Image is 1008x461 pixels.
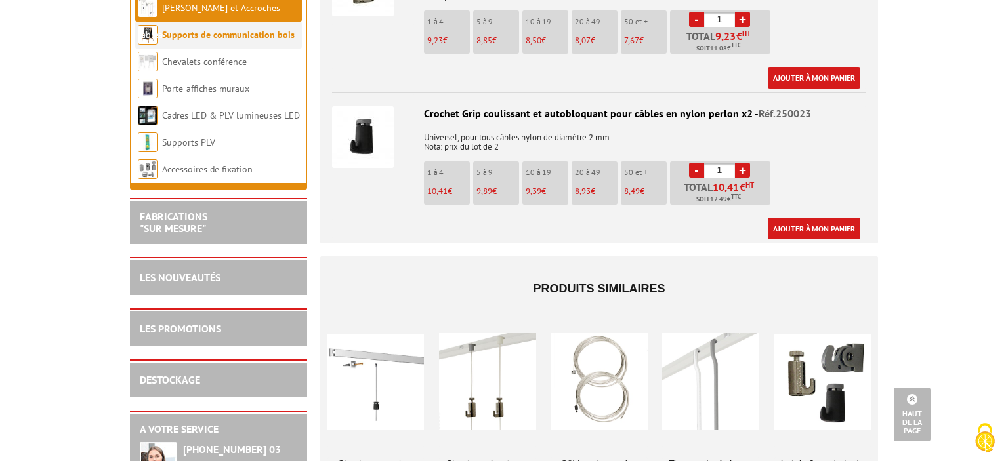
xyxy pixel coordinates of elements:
p: € [427,36,470,45]
span: Réf.250023 [759,107,811,120]
a: DESTOCKAGE [140,373,200,386]
img: Chevalets conférence [138,52,157,71]
p: € [575,36,618,45]
button: Cookies (fenêtre modale) [962,416,1008,461]
span: 8,50 [526,35,541,46]
p: 10 à 19 [526,168,568,177]
p: € [476,187,519,196]
span: 10,41 [713,182,740,192]
p: 1 à 4 [427,17,470,26]
p: 50 et + [624,17,667,26]
p: 5 à 9 [476,17,519,26]
span: 12.49 [710,194,727,205]
a: LES PROMOTIONS [140,322,221,335]
p: Total [673,31,770,54]
a: Cadres LED & PLV lumineuses LED [162,110,300,121]
span: Soit € [696,194,741,205]
span: 8,93 [575,186,591,197]
a: - [689,12,704,27]
span: 9,89 [476,186,492,197]
p: 20 à 49 [575,17,618,26]
p: 10 à 19 [526,17,568,26]
p: Universel, pour tous câbles nylon de diamètre 2 mm Nota: prix du lot de 2 [332,124,866,151]
img: Crochet Grip coulissant et autobloquant pour câbles en nylon perlon x2 [332,106,394,168]
sup: HT [742,29,751,38]
span: € [715,31,751,41]
sup: HT [745,180,754,190]
a: Ajouter à mon panier [768,67,860,89]
img: Porte-affiches muraux [138,79,157,98]
a: Haut de la page [894,388,931,441]
p: € [575,187,618,196]
h2: A votre service [140,424,297,435]
img: Cookies (fenêtre modale) [969,422,1001,454]
img: Accessoires de fixation [138,159,157,179]
p: € [624,187,667,196]
a: Ajouter à mon panier [768,218,860,239]
strong: [PHONE_NUMBER] 03 [183,443,281,456]
span: 11.08 [710,43,727,54]
a: Porte-affiches muraux [162,83,249,94]
p: 50 et + [624,168,667,177]
span: 9,39 [526,186,541,197]
a: Supports PLV [162,136,215,148]
span: 9,23 [715,31,736,41]
span: € [713,182,754,192]
a: LES NOUVEAUTÉS [140,271,220,284]
sup: TTC [731,193,741,200]
span: 7,67 [624,35,639,46]
p: 20 à 49 [575,168,618,177]
p: Total [673,182,770,205]
p: € [624,36,667,45]
span: 8,07 [575,35,591,46]
a: FABRICATIONS"Sur Mesure" [140,210,207,235]
div: Crochet Grip coulissant et autobloquant pour câbles en nylon perlon x2 - [332,106,866,121]
a: Supports de communication bois [162,29,295,41]
span: 9,23 [427,35,443,46]
p: € [526,187,568,196]
img: Supports PLV [138,132,157,152]
a: [PERSON_NAME] et Accroches tableaux [138,2,280,41]
p: € [526,36,568,45]
a: Accessoires de fixation [162,163,253,175]
p: € [427,187,470,196]
a: - [689,163,704,178]
img: Cadres LED & PLV lumineuses LED [138,106,157,125]
span: Soit € [696,43,741,54]
span: 8,49 [624,186,640,197]
a: + [735,12,750,27]
sup: TTC [731,41,741,49]
p: 1 à 4 [427,168,470,177]
a: Chevalets conférence [162,56,247,68]
span: 8,85 [476,35,492,46]
p: € [476,36,519,45]
p: 5 à 9 [476,168,519,177]
span: 10,41 [427,186,448,197]
a: + [735,163,750,178]
span: Produits similaires [533,282,665,295]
